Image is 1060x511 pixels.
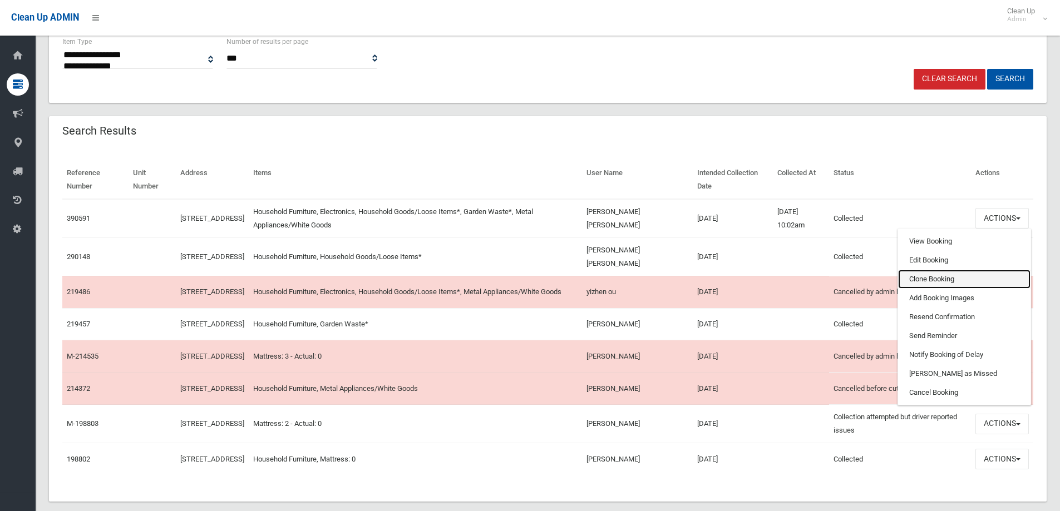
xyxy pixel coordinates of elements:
td: [DATE] [693,199,773,238]
a: Add Booking Images [898,289,1031,307]
header: Search Results [49,120,150,142]
td: [PERSON_NAME] [PERSON_NAME] [582,237,693,276]
td: yizhen ou [582,276,693,308]
a: 390591 [67,214,90,222]
td: Household Furniture, Household Goods/Loose Items* [249,237,582,276]
td: Cancelled before cutoff [829,373,971,405]
th: Reference Number [62,161,129,199]
a: Edit Booking [898,251,1031,270]
td: Household Furniture, Electronics, Household Goods/Loose Items*, Garden Waste*, Metal Appliances/W... [249,199,582,238]
th: Status [829,161,971,199]
td: [PERSON_NAME] [582,308,693,340]
a: 198802 [67,455,90,463]
td: [PERSON_NAME] [582,443,693,475]
td: Mattress: 2 - Actual: 0 [249,405,582,443]
label: Number of results per page [226,36,308,48]
td: Collected [829,199,971,238]
a: [STREET_ADDRESS] [180,252,244,261]
td: [DATE] [693,237,773,276]
th: Actions [971,161,1033,199]
button: Actions [975,414,1029,434]
a: [STREET_ADDRESS] [180,214,244,222]
a: M-214535 [67,352,98,360]
td: [DATE] [693,308,773,340]
a: [STREET_ADDRESS] [180,287,244,296]
a: Send Reminder [898,326,1031,345]
th: Intended Collection Date [693,161,773,199]
a: [PERSON_NAME] as Missed [898,364,1031,383]
a: [STREET_ADDRESS] [180,352,244,360]
td: [DATE] [693,340,773,373]
th: Address [176,161,249,199]
td: [DATE] [693,405,773,443]
td: Household Furniture, Garden Waste* [249,308,582,340]
a: Clear Search [914,69,985,90]
a: [STREET_ADDRESS] [180,320,244,328]
td: Collected [829,237,971,276]
td: Household Furniture, Metal Appliances/White Goods [249,373,582,405]
th: Collected At [773,161,829,199]
span: Clean Up ADMIN [11,12,79,23]
button: Actions [975,449,1029,469]
a: 214372 [67,384,90,393]
button: Actions [975,208,1029,229]
a: Resend Confirmation [898,307,1031,326]
a: 219457 [67,320,90,328]
a: Notify Booking of Delay [898,345,1031,364]
a: 219486 [67,287,90,296]
td: Mattress: 3 - Actual: 0 [249,340,582,373]
a: Cancel Booking [898,383,1031,402]
a: [STREET_ADDRESS] [180,455,244,463]
a: [STREET_ADDRESS] [180,384,244,393]
td: [DATE] [693,443,773,475]
small: Admin [1007,15,1035,23]
td: [PERSON_NAME] [582,373,693,405]
label: Item Type [62,36,92,48]
a: [STREET_ADDRESS] [180,419,244,428]
td: [DATE] 10:02am [773,199,829,238]
a: Clone Booking [898,270,1031,289]
td: [PERSON_NAME] [582,405,693,443]
th: Items [249,161,582,199]
td: Cancelled by admin before cutoff [829,340,971,373]
button: Search [987,69,1033,90]
a: M-198803 [67,419,98,428]
td: Cancelled by admin before cutoff [829,276,971,308]
td: [DATE] [693,373,773,405]
td: [DATE] [693,276,773,308]
a: 290148 [67,252,90,261]
th: Unit Number [129,161,176,199]
td: Collection attempted but driver reported issues [829,405,971,443]
td: Collected [829,443,971,475]
td: Collected [829,308,971,340]
a: View Booking [898,232,1031,251]
td: Household Furniture, Mattress: 0 [249,443,582,475]
td: [PERSON_NAME] [PERSON_NAME] [582,199,693,238]
td: [PERSON_NAME] [582,340,693,373]
th: User Name [582,161,693,199]
td: Household Furniture, Electronics, Household Goods/Loose Items*, Metal Appliances/White Goods [249,276,582,308]
span: Clean Up [1002,7,1046,23]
